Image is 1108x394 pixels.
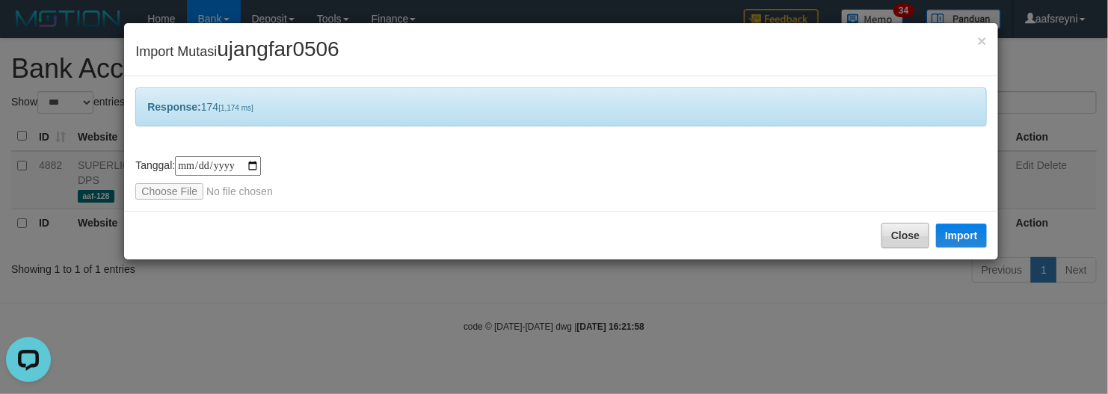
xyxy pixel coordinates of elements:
div: 174 [135,87,986,126]
b: Response: [147,101,201,113]
button: Import [936,224,987,247]
button: Open LiveChat chat widget [6,6,51,51]
button: Close [977,33,986,49]
button: Close [881,223,929,248]
span: × [977,32,986,49]
span: ujangfar0506 [217,37,339,61]
span: Import Mutasi [135,44,339,59]
div: Tanggal: [135,156,986,200]
span: [1,174 ms] [218,104,253,112]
